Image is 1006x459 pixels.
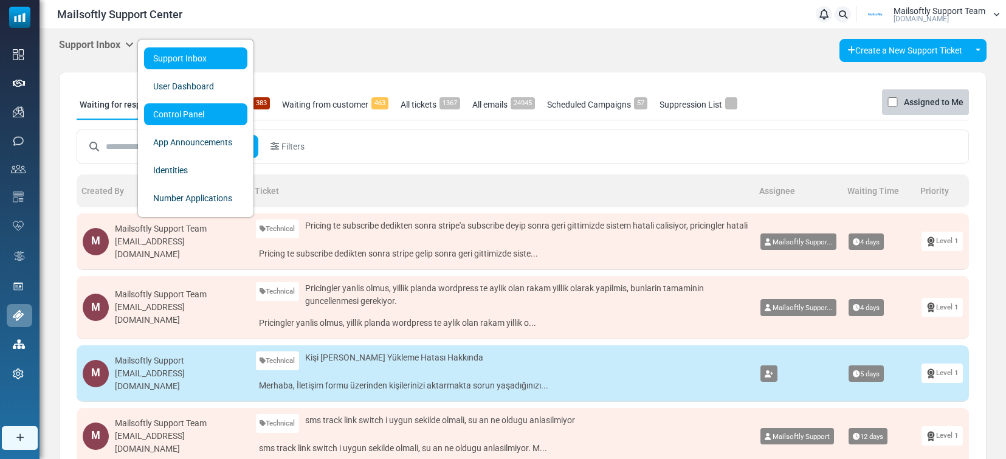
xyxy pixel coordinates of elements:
[849,365,884,382] span: 5 days
[13,106,24,117] img: campaigns-icon.png
[144,131,247,153] a: App Announcements
[144,159,247,181] a: Identities
[894,15,949,22] span: [DOMAIN_NAME]
[469,89,538,120] a: All emails24945
[849,233,884,250] span: 4 days
[59,39,134,50] h5: Support Inbox
[256,439,749,458] a: sms track link switch i uygun sekilde olmali, su an ne oldugu anlasilmiyor. M...
[305,219,748,232] span: Pricing te subscribe dedikten sonra stripe'a subscribe deyip sonra geri gittimizde sistem hatali ...
[773,432,830,441] span: Mailsoftly Support
[115,223,244,235] div: Mailsoftly Support Team
[305,351,483,364] span: Kişi [PERSON_NAME] Yükleme Hatası Hakkında
[922,298,963,317] a: Level 1
[915,174,969,207] th: Priority
[115,235,244,261] div: [EMAIL_ADDRESS][DOMAIN_NAME]
[773,303,832,312] span: Mailsoftly Suppor...
[13,310,24,321] img: support-icon-active.svg
[922,232,963,250] a: Level 1
[634,97,647,109] span: 57
[115,354,244,367] div: Mailsoftly Support
[256,219,300,238] a: Technical
[773,238,832,246] span: Mailsoftly Suppor...
[83,228,109,255] div: M
[256,414,300,433] a: Technical
[256,351,300,370] a: Technical
[250,174,755,207] th: Ticket
[305,282,748,308] span: Pricingler yanlis olmus, yillik planda wordpress te aylik olan rakam yillik olarak yapilmis, bunl...
[760,428,834,445] a: Mailsoftly Support
[904,95,963,109] label: Assigned to Me
[13,192,24,202] img: email-templates-icon.svg
[281,140,305,153] span: Filters
[83,423,109,450] div: M
[305,414,575,427] span: sms track link switch i uygun sekilde olmali, su an ne oldugu anlasilmiyor
[115,417,244,430] div: Mailsoftly Support Team
[511,97,535,109] span: 24945
[849,299,884,316] span: 4 days
[849,428,887,445] span: 12 days
[256,244,749,263] a: Pricing te subscribe dedikten sonra stripe gelip sonra geri gittimizde siste...
[144,187,247,209] a: Number Applications
[860,5,1000,24] a: User Logo Mailsoftly Support Team [DOMAIN_NAME]
[922,426,963,445] a: Level 1
[760,299,836,316] a: Mailsoftly Suppor...
[371,97,388,109] span: 463
[57,6,182,22] span: Mailsoftly Support Center
[256,376,749,395] a: Merhaba, İletişim formu üzerinden kişilerinizi aktarmakta sorun yaşadığınızı...
[115,430,244,455] div: [EMAIL_ADDRESS][DOMAIN_NAME]
[144,75,247,97] a: User Dashboard
[253,97,270,109] span: 383
[11,165,26,173] img: contacts-icon.svg
[760,233,836,250] a: Mailsoftly Suppor...
[894,7,985,15] span: Mailsoftly Support Team
[839,39,970,62] a: Create a New Support Ticket
[144,103,247,125] a: Control Panel
[13,136,24,147] img: sms-icon.png
[83,360,109,387] div: M
[842,174,915,207] th: Waiting Time
[13,49,24,60] img: dashboard-icon.svg
[13,221,24,230] img: domain-health-icon.svg
[144,47,247,69] a: Support Inbox
[77,89,183,120] a: Waiting for response364
[83,294,109,321] div: M
[922,364,963,382] a: Level 1
[256,314,749,333] a: Pricingler yanlis olmus, yillik planda wordpress te aylik olan rakam yillik o...
[256,282,300,301] a: Technical
[115,288,244,301] div: Mailsoftly Support Team
[279,89,391,120] a: Waiting from customer463
[544,89,650,120] a: Scheduled Campaigns57
[656,89,740,120] a: Suppression List
[77,174,250,207] th: Created By
[860,5,891,24] img: User Logo
[13,281,24,292] img: landing_pages.svg
[115,301,244,326] div: [EMAIL_ADDRESS][DOMAIN_NAME]
[13,368,24,379] img: settings-icon.svg
[13,249,26,263] img: workflow.svg
[398,89,463,120] a: All tickets1367
[9,7,30,28] img: mailsoftly_icon_blue_white.svg
[439,97,460,109] span: 1367
[115,367,244,393] div: [EMAIL_ADDRESS][DOMAIN_NAME]
[754,174,842,207] th: Assignee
